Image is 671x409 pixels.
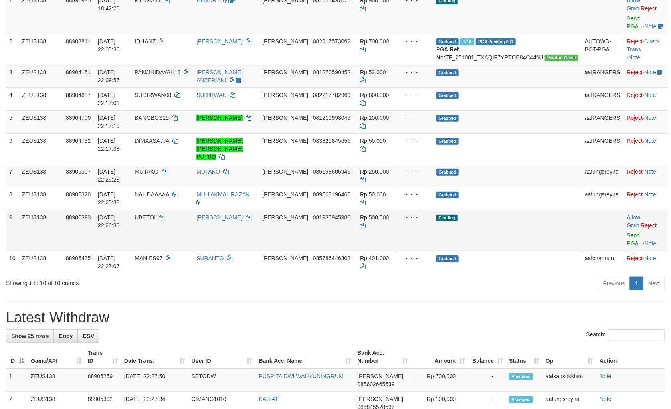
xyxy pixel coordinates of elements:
[600,373,612,379] a: Note
[627,92,643,98] a: Reject
[357,373,403,379] span: [PERSON_NAME]
[627,69,643,75] a: Reject
[98,69,120,83] span: [DATE] 22:09:57
[399,114,430,122] div: - - -
[436,46,460,61] b: PGA Ref. No:
[436,169,459,176] span: Grabbed
[644,255,656,261] a: Note
[98,168,120,183] span: [DATE] 22:25:28
[6,65,19,87] td: 3
[188,369,256,392] td: SETODW
[360,191,386,198] span: Rp 50.000
[313,138,350,144] span: Copy 083829845656 to clipboard
[262,38,308,45] span: [PERSON_NAME]
[436,92,459,99] span: Grabbed
[360,38,389,45] span: Rp 700.000
[641,222,657,229] a: Reject
[98,92,120,106] span: [DATE] 22:17:01
[627,255,643,261] a: Reject
[582,87,624,110] td: aafRANGERS
[399,137,430,145] div: - - -
[360,168,389,175] span: Rp 250.000
[627,15,640,30] a: Send PGA
[627,38,660,53] a: Check Trans
[19,251,63,273] td: ZEUS138
[262,168,308,175] span: [PERSON_NAME]
[627,168,643,175] a: Reject
[627,191,643,198] a: Reject
[19,65,63,87] td: ZEUS138
[83,333,94,339] span: CSV
[582,34,624,65] td: AUTOWD-BOT-PGA
[411,369,468,392] td: Rp 700,000
[624,251,668,273] td: ·
[644,69,656,75] a: Note
[262,138,308,144] span: [PERSON_NAME]
[468,346,506,369] th: Balance: activate to sort column ascending
[586,329,665,341] label: Search:
[196,168,220,175] a: MUTAKO
[313,191,354,198] span: Copy 0895631964601 to clipboard
[436,115,459,122] span: Grabbed
[66,191,91,198] span: 88905320
[357,381,394,387] span: Copy 085602665539 to clipboard
[11,333,49,339] span: Show 25 rows
[596,346,665,369] th: Action
[360,69,386,75] span: Rp 52.000
[6,87,19,110] td: 4
[313,69,350,75] span: Copy 081270590452 to clipboard
[196,138,243,160] a: [PERSON_NAME] [PERSON_NAME] PUTRO
[313,168,350,175] span: Copy 085198605946 to clipboard
[506,346,542,369] th: Status: activate to sort column ascending
[6,110,19,133] td: 5
[627,232,640,247] a: Send PGA
[135,138,169,144] span: DIMAASAJJA
[19,87,63,110] td: ZEUS138
[433,34,582,65] td: TF_251001_TXAQIF7YRTOB84C44NJI
[196,214,243,221] a: [PERSON_NAME]
[66,168,91,175] span: 88905307
[399,254,430,262] div: - - -
[582,65,624,87] td: aafRANGERS
[135,92,171,98] span: SUDIRWAN08
[66,38,91,45] span: 88903811
[28,346,85,369] th: Game/API: activate to sort column ascending
[643,277,665,290] a: Next
[98,191,120,206] span: [DATE] 22:25:38
[644,138,656,144] a: Note
[360,214,389,221] span: Rp 500.500
[6,34,19,65] td: 2
[436,215,458,221] span: Pending
[196,191,250,198] a: MUH AKMAL RAZAK
[509,373,533,380] span: Accepted
[196,69,243,83] a: [PERSON_NAME] ANZERIANI
[6,310,665,326] h1: Latest Withdraw
[196,38,243,45] a: [PERSON_NAME]
[600,396,612,402] a: Note
[6,346,28,369] th: ID: activate to sort column descending
[19,34,63,65] td: ZEUS138
[53,329,78,343] a: Copy
[360,138,386,144] span: Rp 50.000
[19,210,63,251] td: ZEUS138
[196,92,226,98] a: SUDIRWAN
[262,115,308,121] span: [PERSON_NAME]
[19,133,63,164] td: ZEUS138
[399,168,430,176] div: - - -
[644,168,656,175] a: Note
[608,329,665,341] input: Search:
[66,214,91,221] span: 88905393
[545,55,578,61] span: Vendor URL: https://trx31.1velocity.biz
[6,133,19,164] td: 6
[509,396,533,403] span: Accepted
[360,115,389,121] span: Rp 100.000
[77,329,99,343] a: CSV
[6,210,19,251] td: 9
[135,115,169,121] span: BANGBGS19
[313,38,350,45] span: Copy 082217573062 to clipboard
[476,38,516,45] span: PGA Pending
[262,214,308,221] span: [PERSON_NAME]
[360,92,389,98] span: Rp 800.000
[66,69,91,75] span: 88904151
[19,164,63,187] td: ZEUS138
